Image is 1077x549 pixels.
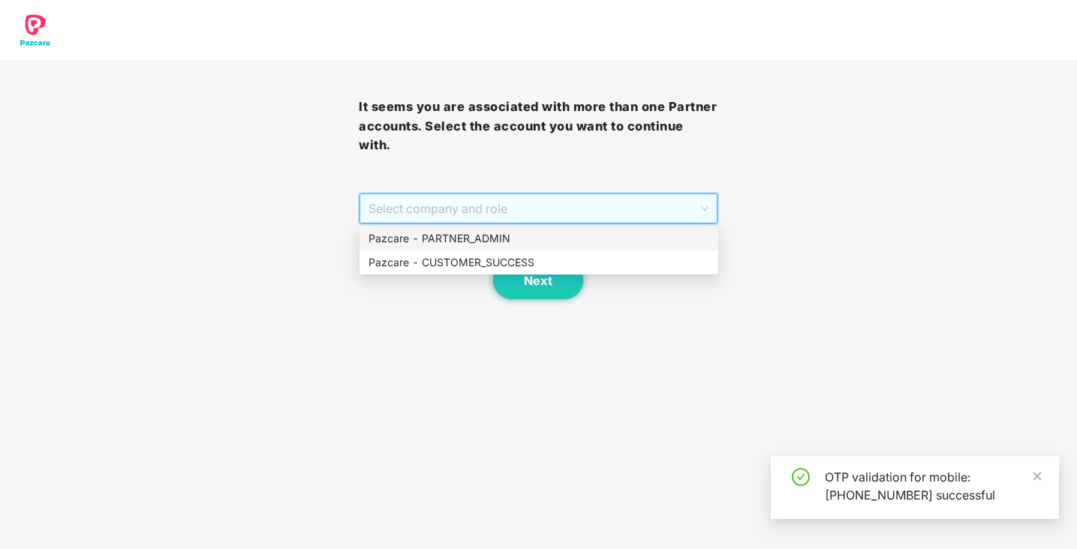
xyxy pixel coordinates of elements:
span: close [1032,471,1042,481]
span: check-circle [792,468,810,486]
div: Pazcare - CUSTOMER_SUCCESS [369,254,709,271]
span: Select company and role [369,194,708,223]
div: Pazcare - PARTNER_ADMIN [369,230,709,247]
button: Next [493,262,583,299]
h3: It seems you are associated with more than one Partner accounts. Select the account you want to c... [359,97,717,155]
span: Next [524,274,552,288]
div: Pazcare - PARTNER_ADMIN [360,226,718,250]
div: Pazcare - CUSTOMER_SUCCESS [360,250,718,274]
div: OTP validation for mobile: [PHONE_NUMBER] successful [825,468,1041,504]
